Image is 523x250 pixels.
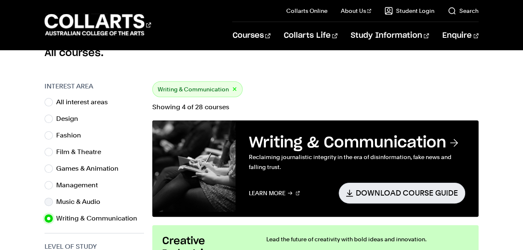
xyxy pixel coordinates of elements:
a: Courses [232,22,270,49]
h3: Writing & Communication [249,134,465,152]
a: Study Information [351,22,429,49]
p: Showing 4 of 28 courses [152,104,478,110]
a: Collarts Life [284,22,337,49]
label: Film & Theatre [56,146,108,158]
label: All interest areas [56,96,114,108]
a: Learn More [249,183,300,203]
a: Enquire [442,22,478,49]
a: About Us [341,7,372,15]
label: Management [56,179,104,191]
a: Search [448,7,478,15]
div: Writing & Communication [152,81,243,97]
a: Student Login [384,7,434,15]
label: Games & Animation [56,163,125,174]
h2: All courses. [45,47,478,60]
h3: Interest Area [45,81,144,91]
p: Lead the future of creativity with bold ideas and innovation. [266,235,444,243]
label: Music & Audio [56,196,107,208]
a: Download Course Guide [339,183,465,203]
a: Collarts Online [286,7,327,15]
p: Reclaiming journalistic integrity in the era of disinformation, fake news and falling trust. [249,152,465,172]
button: × [232,85,237,94]
label: Fashion [56,130,88,141]
img: Writing & Communication [152,120,235,212]
label: Design [56,113,85,125]
label: Writing & Communication [56,213,144,224]
div: Go to homepage [45,13,151,37]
